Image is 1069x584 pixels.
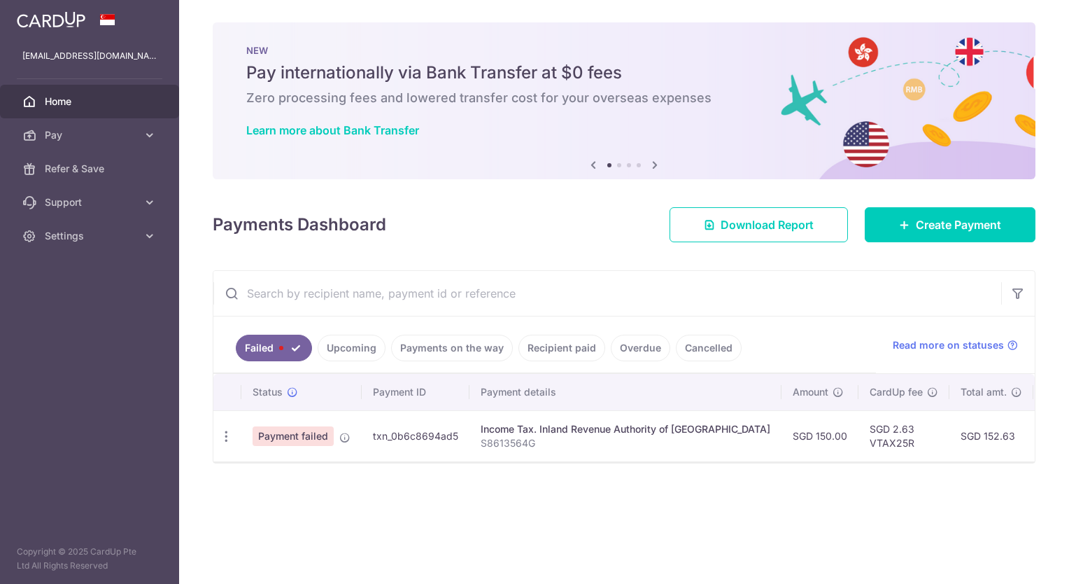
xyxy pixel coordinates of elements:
th: Payment details [469,374,781,410]
td: txn_0b6c8694ad5 [362,410,469,461]
p: NEW [246,45,1002,56]
td: SGD 150.00 [781,410,858,461]
a: Learn more about Bank Transfer [246,123,419,137]
h6: Zero processing fees and lowered transfer cost for your overseas expenses [246,90,1002,106]
img: Bank transfer banner [213,22,1035,179]
th: Payment ID [362,374,469,410]
a: Create Payment [865,207,1035,242]
span: Amount [793,385,828,399]
span: Pay [45,128,137,142]
img: CardUp [17,11,85,28]
span: Settings [45,229,137,243]
span: Read more on statuses [893,338,1004,352]
span: Status [253,385,283,399]
span: CardUp fee [870,385,923,399]
div: Income Tax. Inland Revenue Authority of [GEOGRAPHIC_DATA] [481,422,770,436]
a: Cancelled [676,335,742,361]
span: Refer & Save [45,162,137,176]
a: Upcoming [318,335,385,361]
span: Total amt. [961,385,1007,399]
input: Search by recipient name, payment id or reference [213,271,1001,316]
a: Overdue [611,335,670,361]
a: Download Report [670,207,848,242]
h5: Pay internationally via Bank Transfer at $0 fees [246,62,1002,84]
h4: Payments Dashboard [213,212,386,237]
span: Create Payment [916,216,1001,233]
span: Payment failed [253,426,334,446]
a: Payments on the way [391,335,513,361]
td: SGD 152.63 [949,410,1033,461]
span: Support [45,195,137,209]
a: Recipient paid [518,335,605,361]
a: Failed [236,335,312,361]
a: Read more on statuses [893,338,1018,352]
p: S8613564G [481,436,770,450]
p: [EMAIL_ADDRESS][DOMAIN_NAME] [22,49,157,63]
span: Download Report [721,216,814,233]
td: SGD 2.63 VTAX25R [858,410,949,461]
span: Home [45,95,137,109]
